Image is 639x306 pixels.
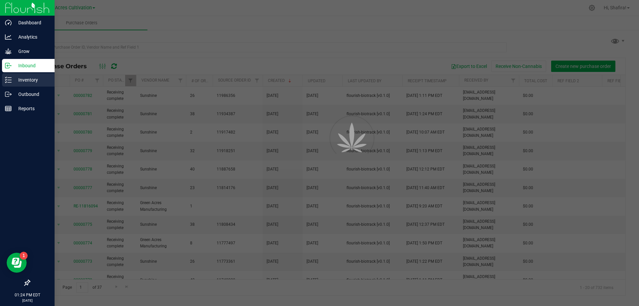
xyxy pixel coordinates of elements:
[5,91,12,98] inline-svg: Outbound
[12,47,52,55] p: Grow
[5,105,12,112] inline-svg: Reports
[5,48,12,55] inline-svg: Grow
[5,62,12,69] inline-svg: Inbound
[12,76,52,84] p: Inventory
[12,33,52,41] p: Analytics
[12,90,52,98] p: Outbound
[5,77,12,83] inline-svg: Inventory
[3,298,52,303] p: [DATE]
[12,19,52,27] p: Dashboard
[12,105,52,113] p: Reports
[3,292,52,298] p: 01:24 PM EDT
[5,34,12,40] inline-svg: Analytics
[5,19,12,26] inline-svg: Dashboard
[20,252,28,260] iframe: Resource center unread badge
[12,62,52,70] p: Inbound
[7,253,27,273] iframe: Resource center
